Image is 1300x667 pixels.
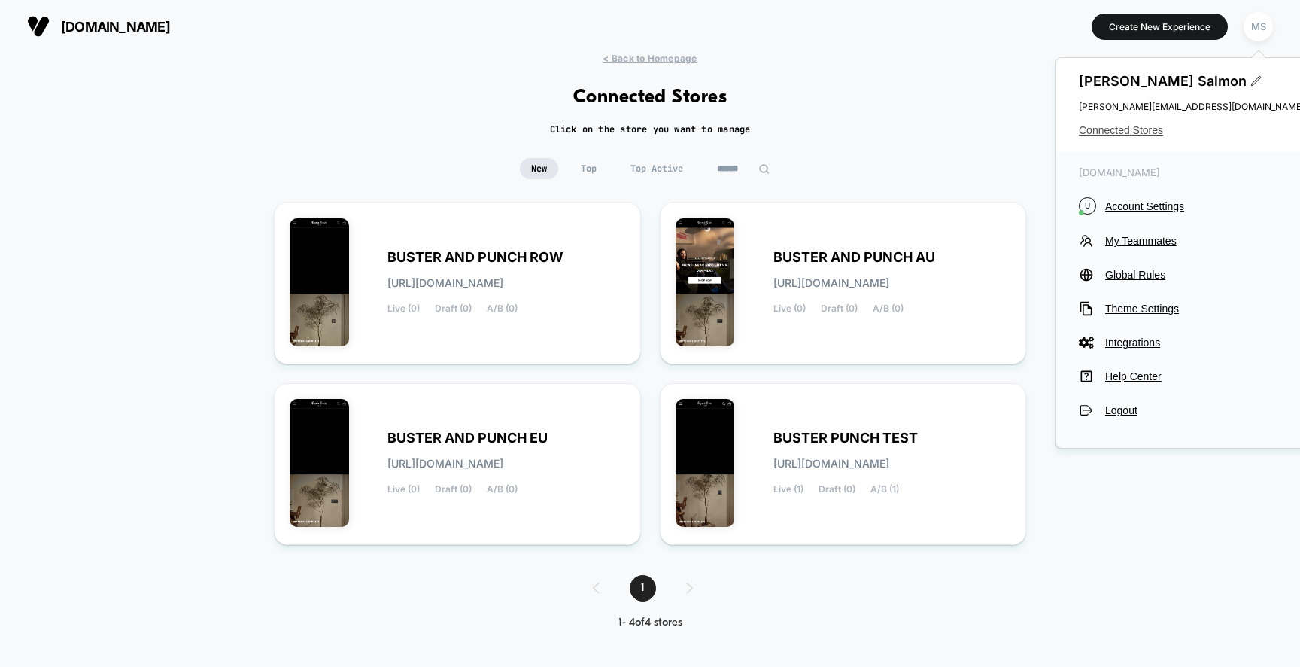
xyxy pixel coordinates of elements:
[873,303,904,314] span: A/B (0)
[487,303,518,314] span: A/B (0)
[773,303,806,314] span: Live (0)
[387,458,503,469] span: [URL][DOMAIN_NAME]
[487,484,518,495] span: A/B (0)
[387,278,503,288] span: [URL][DOMAIN_NAME]
[773,278,889,288] span: [URL][DOMAIN_NAME]
[550,123,751,136] h2: Click on the store you want to manage
[630,575,656,602] span: 1
[290,399,349,527] img: BUSTER_AND_PUNCH_EU
[619,158,694,179] span: Top Active
[870,484,899,495] span: A/B (1)
[1092,14,1228,40] button: Create New Experience
[819,484,855,495] span: Draft (0)
[387,433,548,443] span: BUSTER AND PUNCH EU
[387,252,563,263] span: BUSTER AND PUNCH ROW
[387,303,420,314] span: Live (0)
[435,303,472,314] span: Draft (0)
[758,163,770,175] img: edit
[573,87,727,108] h1: Connected Stores
[23,14,175,38] button: [DOMAIN_NAME]
[387,484,420,495] span: Live (0)
[520,158,558,179] span: New
[27,15,50,38] img: Visually logo
[676,399,735,527] img: BUSTER_PUNCH_TEST
[773,484,803,495] span: Live (1)
[603,53,697,64] span: < Back to Homepage
[773,252,935,263] span: BUSTER AND PUNCH AU
[570,158,608,179] span: Top
[1239,11,1277,42] button: MS
[290,218,349,346] img: BUSTER_AND_PUNCH_ROW
[773,433,918,443] span: BUSTER PUNCH TEST
[676,218,735,346] img: BUSTER_AND_PUNCH_AU
[821,303,858,314] span: Draft (0)
[1244,12,1273,41] div: MS
[578,617,723,629] div: 1 - 4 of 4 stores
[61,19,170,35] span: [DOMAIN_NAME]
[435,484,472,495] span: Draft (0)
[1079,197,1096,215] i: U
[773,458,889,469] span: [URL][DOMAIN_NAME]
